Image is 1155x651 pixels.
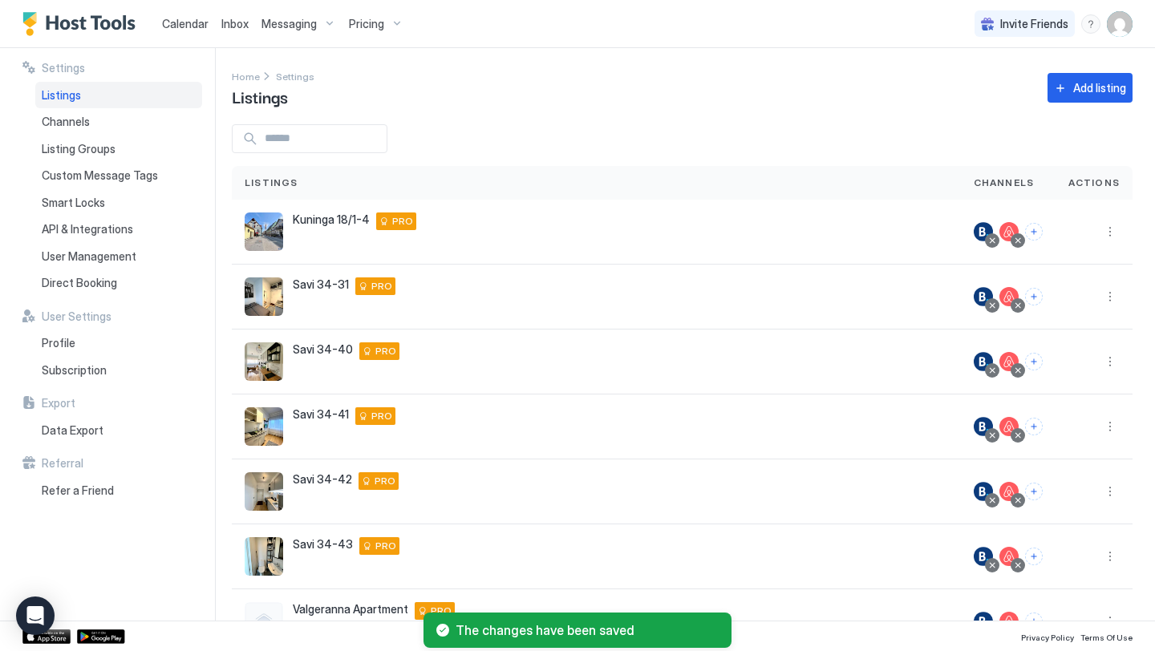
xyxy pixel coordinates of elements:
[1025,353,1043,370] button: Connect channels
[35,162,202,189] a: Custom Message Tags
[349,17,384,31] span: Pricing
[1100,482,1120,501] div: menu
[293,277,349,292] span: Savi 34-31
[293,602,408,617] span: Valgeranna Apartment
[35,357,202,384] a: Subscription
[232,67,260,84] a: Home
[35,477,202,504] a: Refer a Friend
[245,342,283,381] div: listing image
[371,279,392,293] span: PRO
[1000,17,1068,31] span: Invite Friends
[1100,287,1120,306] div: menu
[221,15,249,32] a: Inbox
[1068,176,1120,190] span: Actions
[1100,417,1120,436] button: More options
[162,15,209,32] a: Calendar
[42,336,75,350] span: Profile
[42,168,158,183] span: Custom Message Tags
[42,222,133,237] span: API & Integrations
[42,309,111,324] span: User Settings
[1048,73,1133,103] button: Add listing
[42,142,115,156] span: Listing Groups
[375,539,396,553] span: PRO
[42,456,83,471] span: Referral
[1100,222,1120,241] div: menu
[221,17,249,30] span: Inbox
[42,363,107,378] span: Subscription
[293,537,353,552] span: Savi 34-43
[293,342,353,357] span: Savi 34-40
[42,423,103,438] span: Data Export
[42,249,136,264] span: User Management
[42,88,81,103] span: Listings
[1025,288,1043,305] button: Connect channels
[375,344,396,358] span: PRO
[293,212,370,227] span: Kuninga 18/1-4
[42,196,105,210] span: Smart Locks
[232,84,288,108] span: Listings
[456,622,719,638] span: The changes have been saved
[245,537,283,576] div: listing image
[392,214,413,228] span: PRO
[1100,417,1120,436] div: menu
[35,330,202,357] a: Profile
[42,396,75,410] span: Export
[35,108,202,135] a: Channels
[42,115,90,129] span: Channels
[258,125,387,152] input: Input Field
[42,483,114,498] span: Refer a Friend
[293,472,352,487] span: Savi 34-42
[276,71,314,83] span: Settings
[974,176,1035,190] span: Channels
[35,216,202,243] a: API & Integrations
[42,61,85,75] span: Settings
[261,17,317,31] span: Messaging
[245,176,298,190] span: Listings
[35,269,202,297] a: Direct Booking
[1100,547,1120,566] div: menu
[1100,352,1120,371] button: More options
[245,212,283,251] div: listing image
[1100,222,1120,241] button: More options
[16,596,55,635] div: Open Intercom Messenger
[1025,418,1043,435] button: Connect channels
[1081,14,1100,34] div: menu
[276,67,314,84] a: Settings
[371,409,392,423] span: PRO
[35,189,202,216] a: Smart Locks
[1100,352,1120,371] div: menu
[1100,547,1120,566] button: More options
[1100,287,1120,306] button: More options
[431,604,452,618] span: PRO
[35,243,202,270] a: User Management
[1025,223,1043,241] button: Connect channels
[245,407,283,446] div: listing image
[1025,548,1043,565] button: Connect channels
[245,472,283,511] div: listing image
[35,82,202,109] a: Listings
[276,67,314,84] div: Breadcrumb
[42,276,117,290] span: Direct Booking
[1025,483,1043,500] button: Connect channels
[293,407,349,422] span: Savi 34-41
[35,135,202,163] a: Listing Groups
[35,417,202,444] a: Data Export
[1073,79,1126,96] div: Add listing
[22,12,143,36] a: Host Tools Logo
[375,474,395,488] span: PRO
[1100,482,1120,501] button: More options
[232,71,260,83] span: Home
[162,17,209,30] span: Calendar
[232,67,260,84] div: Breadcrumb
[1107,11,1133,37] div: User profile
[245,277,283,316] div: listing image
